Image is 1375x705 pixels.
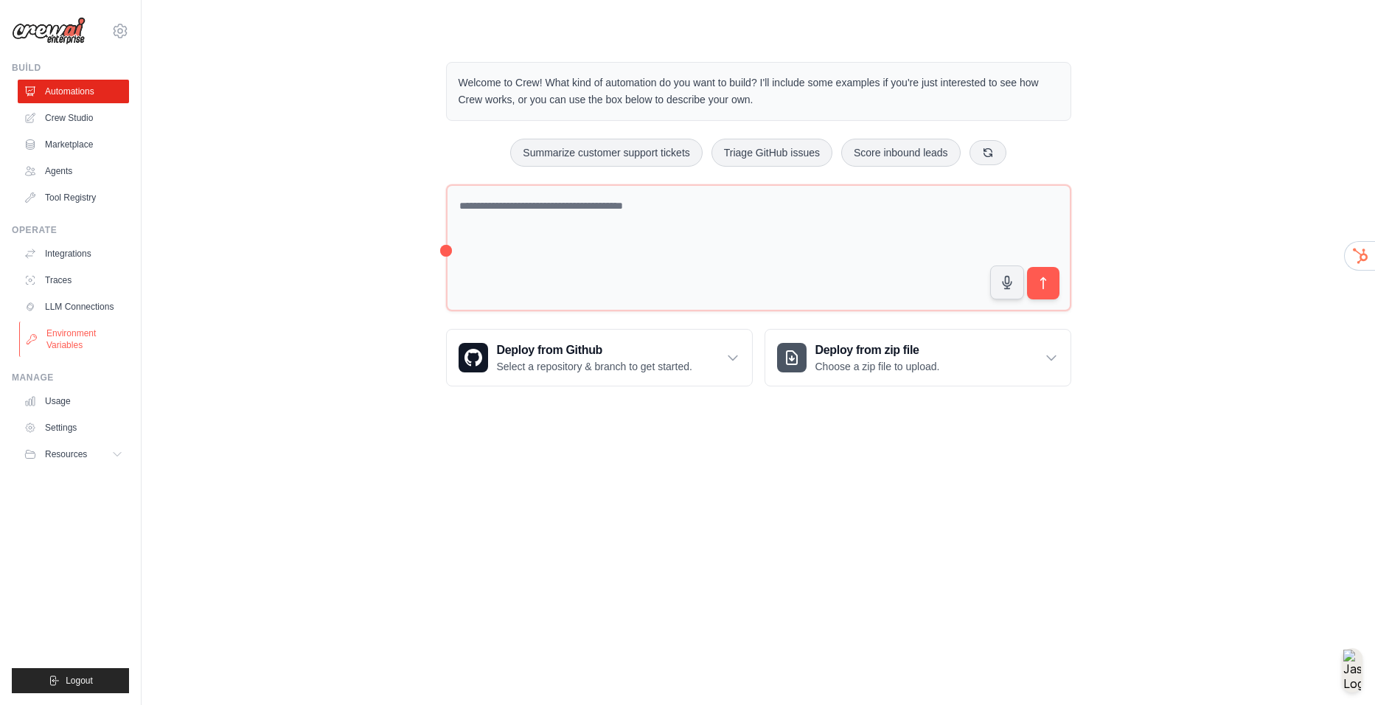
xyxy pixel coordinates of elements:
a: Crew Studio [18,106,129,130]
p: Choose a zip file to upload. [815,359,940,374]
h3: Deploy from Github [497,341,692,359]
button: Score inbound leads [841,139,961,167]
div: Build [12,62,129,74]
p: Welcome to Crew! What kind of automation do you want to build? I'll include some examples if you'... [459,74,1059,108]
div: Operate [12,224,129,236]
h3: Create an automation [1093,589,1322,609]
span: Step 1 [1104,573,1135,584]
a: Traces [18,268,129,292]
a: Automations [18,80,129,103]
button: Logout [12,668,129,693]
a: Usage [18,389,129,413]
button: Summarize customer support tickets [510,139,702,167]
a: Environment Variables [19,322,130,357]
p: Describe the automation you want to build, select an example option, or use the microphone to spe... [1093,615,1322,663]
a: Integrations [18,242,129,265]
div: Manage [12,372,129,383]
a: Agents [18,159,129,183]
img: Logo [12,17,86,45]
p: Select a repository & branch to get started. [497,359,692,374]
a: Marketplace [18,133,129,156]
h3: Deploy from zip file [815,341,940,359]
a: Settings [18,416,129,440]
button: Resources [18,442,129,466]
button: Triage GitHub issues [711,139,832,167]
a: Tool Registry [18,186,129,209]
button: Close walkthrough [1330,570,1341,581]
span: Resources [45,448,87,460]
span: Logout [66,675,93,687]
a: LLM Connections [18,295,129,319]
